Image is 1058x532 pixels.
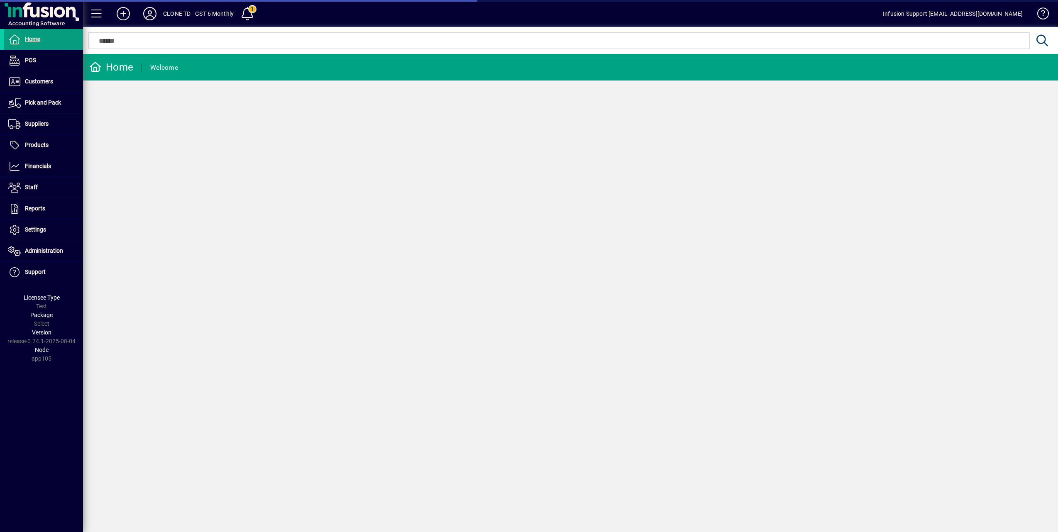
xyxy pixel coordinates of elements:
[1031,2,1048,29] a: Knowledge Base
[4,262,83,283] a: Support
[25,184,38,190] span: Staff
[30,312,53,318] span: Package
[25,268,46,275] span: Support
[25,36,40,42] span: Home
[35,347,49,353] span: Node
[883,7,1023,20] div: Infusion Support [EMAIL_ADDRESS][DOMAIN_NAME]
[4,135,83,156] a: Products
[137,6,163,21] button: Profile
[25,120,49,127] span: Suppliers
[150,61,178,74] div: Welcome
[25,57,36,63] span: POS
[25,226,46,233] span: Settings
[4,177,83,198] a: Staff
[32,329,51,336] span: Version
[25,78,53,85] span: Customers
[25,205,45,212] span: Reports
[4,220,83,240] a: Settings
[4,241,83,261] a: Administration
[25,99,61,106] span: Pick and Pack
[4,114,83,134] a: Suppliers
[89,61,133,74] div: Home
[4,156,83,177] a: Financials
[163,7,234,20] div: CLONE TD - GST 6 Monthly
[4,50,83,71] a: POS
[25,163,51,169] span: Financials
[110,6,137,21] button: Add
[24,294,60,301] span: Licensee Type
[4,93,83,113] a: Pick and Pack
[4,198,83,219] a: Reports
[25,247,63,254] span: Administration
[25,142,49,148] span: Products
[4,71,83,92] a: Customers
